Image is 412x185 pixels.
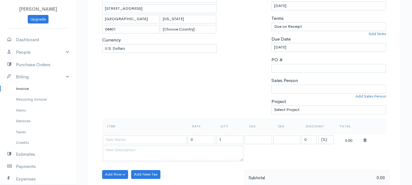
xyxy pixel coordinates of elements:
div: 0.00 [335,136,362,144]
a: Add Terms [369,31,386,37]
label: PO # [271,56,283,63]
span: [PERSON_NAME] [19,6,57,12]
div: 0.00 [317,174,388,182]
input: Address [102,4,217,13]
th: Qty [216,119,244,133]
label: Currency [102,37,121,44]
th: Tax [273,119,301,133]
button: Add New Tax [131,170,160,179]
input: dd-mm-yyyy [271,2,386,10]
th: Rate [187,119,216,133]
th: Discount [301,119,335,133]
a: Add Sales Person [356,94,386,99]
label: Terms [271,15,284,22]
label: Project [271,98,286,105]
input: dd-mm-yyyy [271,43,386,52]
th: Tax [244,119,272,133]
th: Item [102,119,187,133]
label: Sales Person [271,77,298,84]
button: Add Row [102,170,128,179]
input: Item Name [103,135,187,144]
input: State [160,15,216,23]
input: City [102,15,159,23]
input: Zip [102,25,159,34]
th: Total [335,119,363,133]
label: Due Date [271,36,291,43]
a: Upgrade [28,15,48,24]
div: Subtotal [245,174,317,182]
